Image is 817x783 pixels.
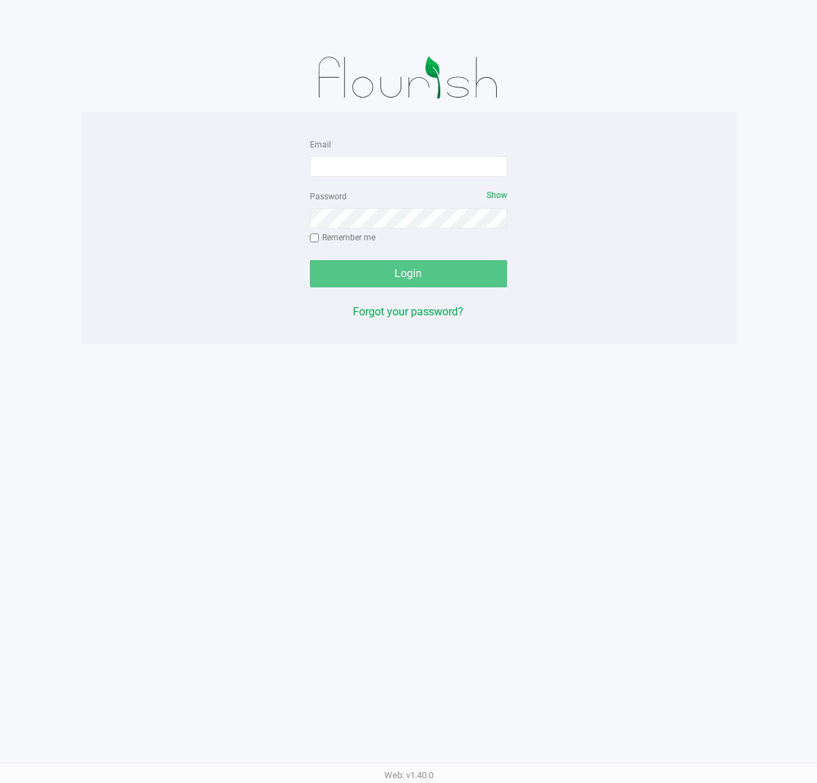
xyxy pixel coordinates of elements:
[310,231,375,244] label: Remember me
[310,190,347,203] label: Password
[310,233,319,243] input: Remember me
[384,770,433,780] span: Web: v1.40.0
[353,304,463,320] button: Forgot your password?
[487,190,507,200] span: Show
[310,139,331,151] label: Email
